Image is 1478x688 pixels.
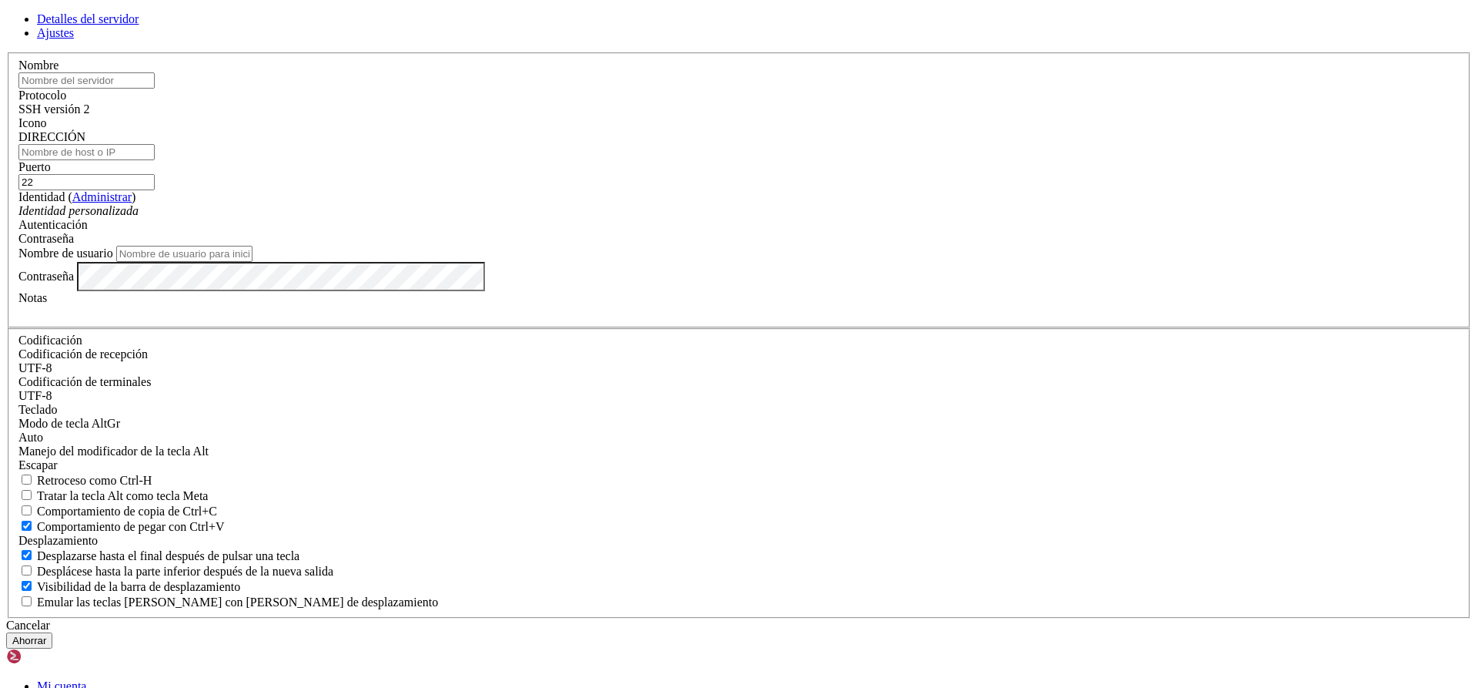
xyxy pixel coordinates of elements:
a: Administrar [72,190,132,203]
label: La codificación predeterminada de la terminal. ISO-2022 permite la traducción de mapas de caracte... [18,375,151,388]
font: Autenticación [18,218,88,231]
font: Contraseña [18,232,74,245]
label: Ctrl+C copia si es verdadero, envía ^C al host si es falso. Ctrl+Shift+C envía ^C al host si es v... [18,505,217,518]
label: Al usar el búfer de pantalla alternativo y DECCKM (Teclas de cursor de la aplicación) está activo... [18,596,438,609]
font: Nombre de usuario [18,247,113,260]
font: Comportamiento de copia de Ctrl+C [37,505,217,518]
div: UTF-8 [18,361,1460,375]
font: DIRECCIÓN [18,130,85,143]
input: Desplácese hasta la parte inferior después de la nueva salida [22,566,32,576]
input: Retroceso como Ctrl-H [22,475,32,485]
label: Establezca la codificación esperada para los datos recibidos del host. Si las codificaciones no c... [18,347,148,361]
font: Codificación [18,334,82,347]
div: Escapar [18,458,1460,472]
label: Si la tecla Alt actúa como una tecla Meta o como una tecla Alt distinta. [18,489,208,502]
font: UTF-8 [18,389,52,402]
div: UTF-8 [18,389,1460,403]
input: Visibilidad de la barra de desplazamiento [22,581,32,591]
a: Detalles del servidor [37,12,139,25]
font: Comportamiento de pegar con Ctrl+V [37,520,225,533]
input: Nombre de usuario para iniciar sesión [116,246,252,262]
font: Tratar la tecla Alt como tecla Meta [37,489,208,502]
div: Contraseña [18,232,1460,246]
font: Desplazarse hasta el final después de pulsar una tecla [37,549,299,562]
label: Desplácese hasta la parte inferior después de la nueva salida. [18,565,333,578]
font: Identidad personalizada [18,204,139,217]
label: Controla cómo se maneja la tecla Alt. Escape: Envía el prefijo ESC. 8 bits: Agrega 128 al carácte... [18,445,209,458]
font: Puerto [18,160,51,173]
div: Identidad personalizada [18,204,1460,218]
font: Cancelar [6,619,50,632]
font: Nombre [18,59,59,72]
font: Icono [18,116,46,129]
font: Teclado [18,403,57,416]
font: Visibilidad de la barra de desplazamiento [37,580,240,593]
img: Concha [6,649,95,664]
font: Auto [18,431,43,444]
font: Codificación de recepción [18,347,148,361]
font: Notas [18,291,47,304]
input: Emular las teclas [PERSON_NAME] con [PERSON_NAME] de desplazamiento [22,596,32,606]
input: Número de puerto [18,174,155,190]
label: El modo de barra de desplazamiento vertical. [18,580,240,593]
font: Escapar [18,458,58,472]
label: Si desea desplazarse hasta el final con cualquier pulsación de tecla. [18,549,299,562]
input: Comportamiento de pegar con Ctrl+V [22,521,32,531]
button: Ahorrar [6,633,52,649]
div: SSH versión 2 [18,102,1460,116]
label: Establezca la codificación esperada para los datos recibidos del host. Si las codificaciones no c... [18,417,120,430]
font: ( [68,190,72,203]
font: Manejo del modificador de la tecla Alt [18,445,209,458]
font: SSH versión 2 [18,102,89,116]
input: Nombre del servidor [18,72,155,89]
font: Identidad [18,190,65,203]
input: Nombre de host o IP [18,144,155,160]
label: Ctrl+V pega si es verdadero, envía ^V al host si es falso. Ctrl+Shift+V envía ^V al host si es ve... [18,520,225,533]
font: Protocolo [18,89,66,102]
div: Auto [18,431,1460,445]
input: Tratar la tecla Alt como tecla Meta [22,490,32,500]
font: Desplácese hasta la parte inferior después de la nueva salida [37,565,333,578]
label: Si es verdadero, la tecla de retroceso debe enviar BS ('\x08', también conocido como ^H). De lo c... [18,474,152,487]
font: Modo de tecla AltGr [18,417,120,430]
input: Comportamiento de copia de Ctrl+C [22,505,32,515]
a: Ajustes [37,26,74,39]
font: Ahorrar [12,635,46,646]
font: Emular las teclas [PERSON_NAME] con [PERSON_NAME] de desplazamiento [37,596,438,609]
input: Desplazarse hasta el final después de pulsar una tecla [22,550,32,560]
font: Desplazamiento [18,534,98,547]
font: ) [132,190,135,203]
font: UTF-8 [18,361,52,374]
font: Retroceso como Ctrl-H [37,474,152,487]
font: Codificación de terminales [18,375,151,388]
font: Contraseña [18,269,74,282]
